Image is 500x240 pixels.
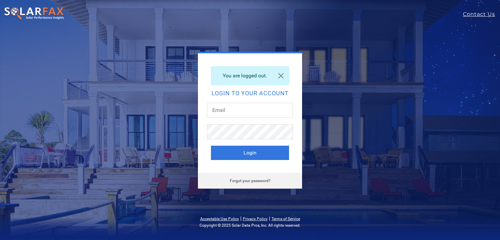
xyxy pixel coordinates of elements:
button: Login [211,146,289,160]
img: SolarFax [4,7,65,20]
span: | [269,215,270,221]
a: Privacy Policy [243,217,268,221]
span: | [240,215,242,221]
div: You are logged out. [211,66,289,85]
a: Acceptable Use Policy [200,217,239,221]
input: Email [207,103,293,118]
a: Close [273,67,289,85]
a: Terms of Service [271,217,300,221]
h2: Login to your account [211,90,289,96]
a: Contact Us [463,10,500,18]
a: Forgot your password? [230,179,271,183]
